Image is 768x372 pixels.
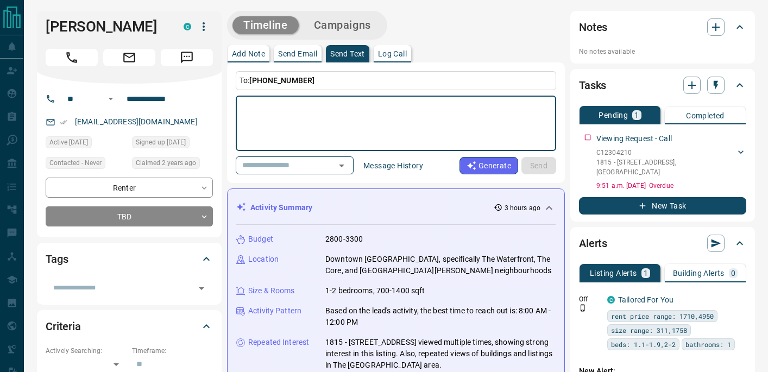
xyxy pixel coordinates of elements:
p: 0 [731,269,735,277]
p: 1 [634,111,639,119]
span: Claimed 2 years ago [136,157,196,168]
div: C123042101815 - [STREET_ADDRESS],[GEOGRAPHIC_DATA] [596,146,746,179]
div: Criteria [46,313,213,339]
h2: Notes [579,18,607,36]
button: Message History [357,157,430,174]
button: Open [334,158,349,173]
p: Location [248,254,279,265]
a: [EMAIL_ADDRESS][DOMAIN_NAME] [75,117,198,126]
p: No notes available [579,47,746,56]
p: Add Note [232,50,265,58]
p: Log Call [378,50,407,58]
span: size range: 311,1758 [611,325,687,336]
svg: Email Verified [60,118,67,126]
svg: Push Notification Only [579,304,587,312]
div: TBD [46,206,213,226]
h2: Tasks [579,77,606,94]
h2: Alerts [579,235,607,252]
p: Repeated Interest [248,337,309,348]
h2: Tags [46,250,68,268]
p: Send Text [330,50,365,58]
span: [PHONE_NUMBER] [249,76,314,85]
div: Tasks [579,72,746,98]
div: condos.ca [607,296,615,304]
span: Message [161,49,213,66]
p: 2800-3300 [325,234,363,245]
p: 9:51 a.m. [DATE] - Overdue [596,181,746,191]
button: Open [194,281,209,296]
p: Activity Summary [250,202,312,213]
a: Tailored For You [618,295,673,304]
span: bathrooms: 1 [685,339,731,350]
p: Pending [599,111,628,119]
button: New Task [579,197,746,215]
p: Off [579,294,601,304]
p: 1-2 bedrooms, 700-1400 sqft [325,285,425,297]
span: Active [DATE] [49,137,88,148]
div: Wed Jul 30 2025 [46,136,127,152]
h1: [PERSON_NAME] [46,18,167,35]
p: Budget [248,234,273,245]
p: To: [236,71,556,90]
p: Based on the lead's activity, the best time to reach out is: 8:00 AM - 12:00 PM [325,305,556,328]
button: Generate [459,157,518,174]
h2: Criteria [46,318,81,335]
div: Alerts [579,230,746,256]
button: Timeline [232,16,299,34]
span: Contacted - Never [49,157,102,168]
span: Call [46,49,98,66]
div: Tue Jan 03 2023 [132,136,213,152]
p: Size & Rooms [248,285,295,297]
p: Completed [686,112,725,119]
div: Sat Apr 01 2023 [132,157,213,172]
span: beds: 1.1-1.9,2-2 [611,339,676,350]
div: Renter [46,178,213,198]
span: Email [103,49,155,66]
div: condos.ca [184,23,191,30]
p: Building Alerts [673,269,725,277]
p: Listing Alerts [590,269,637,277]
p: Activity Pattern [248,305,301,317]
div: Tags [46,246,213,272]
p: 1 [644,269,648,277]
p: Downtown [GEOGRAPHIC_DATA], specifically The Waterfront, The Core, and [GEOGRAPHIC_DATA][PERSON_N... [325,254,556,276]
p: 1815 - [STREET_ADDRESS] viewed multiple times, showing strong interest in this listing. Also, rep... [325,337,556,371]
span: rent price range: 1710,4950 [611,311,714,321]
button: Campaigns [303,16,382,34]
div: Notes [579,14,746,40]
p: Timeframe: [132,346,213,356]
button: Open [104,92,117,105]
p: Viewing Request - Call [596,133,672,144]
p: Actively Searching: [46,346,127,356]
p: C12304210 [596,148,735,157]
p: 1815 - [STREET_ADDRESS] , [GEOGRAPHIC_DATA] [596,157,735,177]
p: Send Email [278,50,317,58]
p: 3 hours ago [505,203,540,213]
span: Signed up [DATE] [136,137,186,148]
div: Activity Summary3 hours ago [236,198,556,218]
